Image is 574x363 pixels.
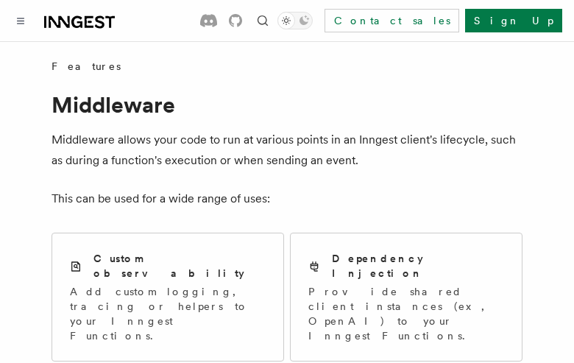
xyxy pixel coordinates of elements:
a: Contact sales [325,9,459,32]
button: Toggle navigation [12,12,29,29]
p: Add custom logging, tracing or helpers to your Inngest Functions. [70,284,266,343]
p: This can be used for a wide range of uses: [52,188,522,209]
a: Sign Up [465,9,562,32]
h2: Custom observability [93,251,266,281]
a: Custom observabilityAdd custom logging, tracing or helpers to your Inngest Functions. [52,233,284,362]
p: Middleware allows your code to run at various points in an Inngest client's lifecycle, such as du... [52,130,522,171]
a: Dependency InjectionProvide shared client instances (ex, OpenAI) to your Inngest Functions. [290,233,522,362]
h2: Dependency Injection [332,251,504,281]
button: Find something... [254,12,272,29]
button: Toggle dark mode [277,12,313,29]
h1: Middleware [52,91,522,118]
span: Features [52,59,121,74]
p: Provide shared client instances (ex, OpenAI) to your Inngest Functions. [308,284,504,343]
